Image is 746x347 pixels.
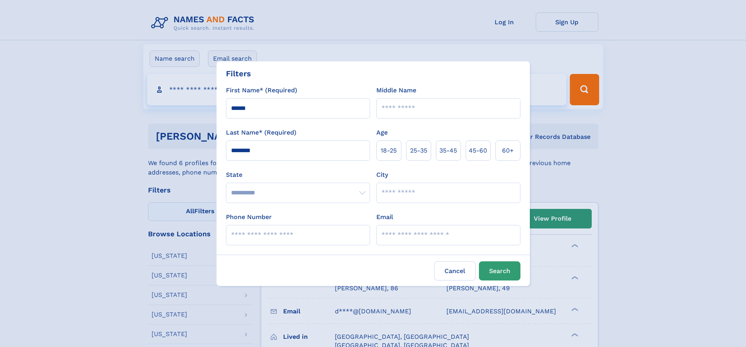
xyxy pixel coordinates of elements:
span: 60+ [502,146,514,155]
button: Search [479,261,520,280]
label: Middle Name [376,86,416,95]
span: 45‑60 [469,146,487,155]
label: State [226,170,370,180]
label: Email [376,212,393,222]
div: Filters [226,68,251,79]
label: Cancel [434,261,476,280]
span: 35‑45 [439,146,457,155]
label: City [376,170,388,180]
label: Phone Number [226,212,272,222]
label: Last Name* (Required) [226,128,296,137]
span: 18‑25 [381,146,397,155]
label: First Name* (Required) [226,86,297,95]
span: 25‑35 [410,146,427,155]
label: Age [376,128,388,137]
